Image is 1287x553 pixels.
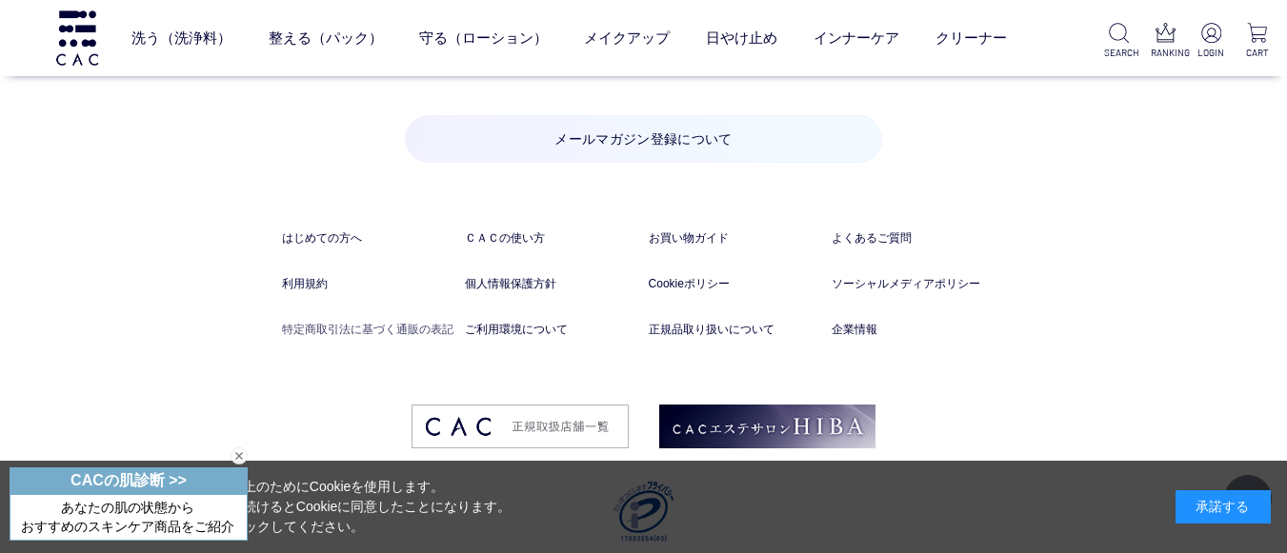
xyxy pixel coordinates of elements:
a: はじめての方へ [282,229,455,247]
img: footer_image02.png [659,405,876,448]
a: メイクアップ [584,12,670,63]
p: CART [1242,46,1272,60]
a: よくあるご質問 [832,229,1005,247]
a: SEARCH [1104,23,1134,60]
a: 企業情報 [832,321,1005,338]
p: LOGIN [1197,46,1226,60]
a: クリーナー [935,12,1007,63]
a: 個人情報保護方針 [465,275,638,292]
a: 守る（ローション） [419,12,548,63]
a: 日やけ止め [706,12,777,63]
a: RANKING [1151,23,1180,60]
a: インナーケア [814,12,899,63]
p: RANKING [1151,46,1180,60]
a: 洗う（洗浄料） [131,12,231,63]
a: 特定商取引法に基づく通販の表記 [282,321,455,338]
a: 整える（パック） [269,12,383,63]
img: logo [53,10,101,65]
a: ソーシャルメディアポリシー [832,275,1005,292]
p: SEARCH [1104,46,1134,60]
a: 正規品取り扱いについて [649,321,822,338]
a: 利用規約 [282,275,455,292]
div: 承諾する [1176,490,1271,523]
a: メールマガジン登録について [405,115,883,163]
div: 当サイトでは、お客様へのサービス向上のためにCookieを使用します。 「承諾する」をクリックするか閲覧を続けるとCookieに同意したことになります。 詳細はこちらの をクリックしてください。 [16,477,512,537]
a: Cookieポリシー [649,275,822,292]
a: LOGIN [1197,23,1226,60]
img: footer_image03.png [412,405,629,448]
a: CART [1242,23,1272,60]
a: お買い物ガイド [649,229,822,247]
a: ＣＡＣの使い方 [465,229,638,247]
a: ご利用環境について [465,321,638,338]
